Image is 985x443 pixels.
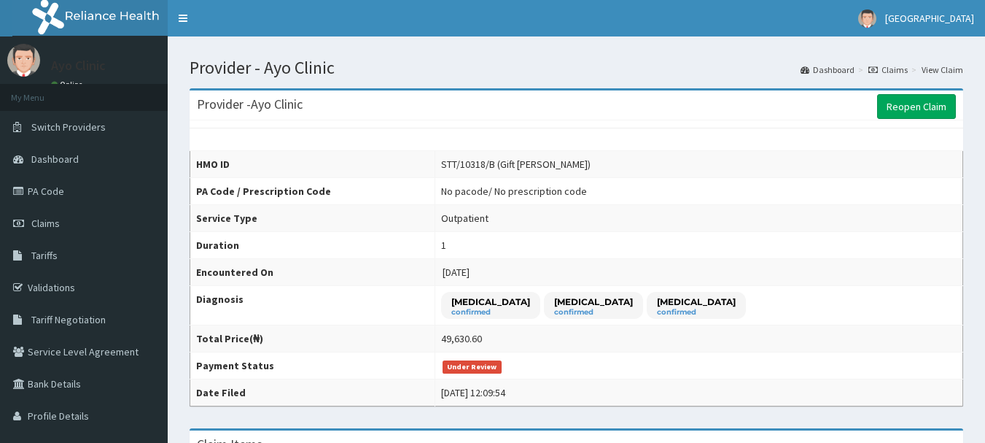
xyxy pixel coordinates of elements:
span: [GEOGRAPHIC_DATA] [885,12,974,25]
a: View Claim [922,63,963,76]
span: [DATE] [443,266,470,279]
h3: Provider - Ayo Clinic [197,98,303,111]
p: [MEDICAL_DATA] [451,296,530,308]
span: Claims [31,217,60,230]
th: Diagnosis [190,286,435,325]
a: Dashboard [801,63,854,76]
img: User Image [858,9,876,28]
img: User Image [7,44,40,77]
div: 1 [441,238,446,253]
div: No pacode / No prescription code [441,184,587,199]
small: confirmed [657,309,736,316]
a: Claims [868,63,908,76]
th: Payment Status [190,353,435,380]
th: PA Code / Prescription Code [190,178,435,205]
a: Reopen Claim [877,94,956,119]
p: Ayo Clinic [51,59,106,72]
span: Switch Providers [31,120,106,134]
th: Service Type [190,205,435,232]
span: Tariff Negotiation [31,313,106,326]
h1: Provider - Ayo Clinic [190,58,963,77]
th: Encountered On [190,259,435,286]
small: confirmed [554,309,633,316]
small: confirmed [451,309,530,316]
span: Tariffs [31,249,58,262]
th: Total Price(₦) [190,325,435,353]
th: Date Filed [190,380,435,407]
a: Online [51,80,86,90]
th: Duration [190,232,435,259]
th: HMO ID [190,151,435,178]
div: STT/10318/B (Gift [PERSON_NAME]) [441,157,591,172]
p: [MEDICAL_DATA] [554,296,633,308]
span: Dashboard [31,153,79,166]
p: [MEDICAL_DATA] [657,296,736,308]
span: Under Review [443,361,502,374]
div: Outpatient [441,211,488,226]
div: 49,630.60 [441,331,482,346]
div: [DATE] 12:09:54 [441,385,505,400]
